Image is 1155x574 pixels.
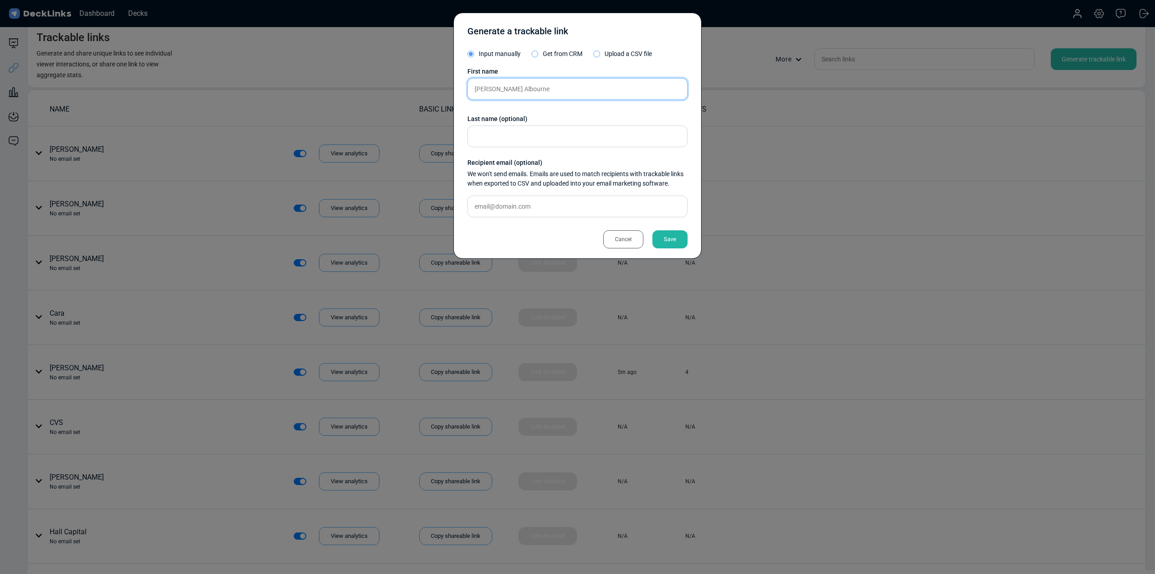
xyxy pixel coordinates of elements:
span: Upload a CSV file [605,50,652,57]
div: Recipient email (optional) [467,158,688,168]
div: Generate a trackable link [467,24,568,42]
span: Input manually [479,50,521,57]
div: Save [652,230,688,248]
div: We won't send emails. Emails are used to match recipients with trackable links when exported to C... [467,169,688,188]
div: First name [467,67,688,76]
input: email@domain.com [467,196,688,217]
span: Get from CRM [543,50,582,57]
div: Cancel [603,230,643,248]
div: Last name (optional) [467,114,688,124]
